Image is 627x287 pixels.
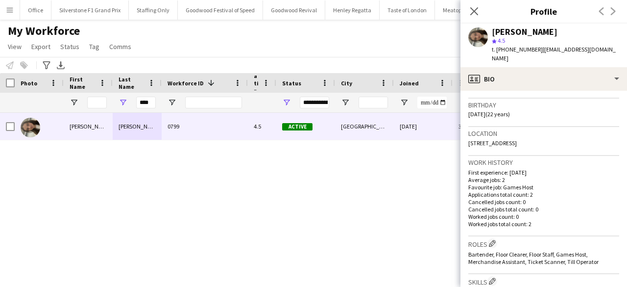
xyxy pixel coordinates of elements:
input: Last Name Filter Input [136,97,156,108]
button: Meatopia [435,0,475,20]
input: City Filter Input [359,97,388,108]
div: [GEOGRAPHIC_DATA] [335,113,394,140]
button: Goodwood Revival [263,0,325,20]
p: Worked jobs total count: 2 [468,220,619,228]
button: Office [20,0,51,20]
span: Active [282,123,313,130]
a: View [4,40,25,53]
button: Taste of London [380,0,435,20]
h3: Birthday [468,101,619,109]
h3: Location [468,129,619,138]
span: Tag [89,42,99,51]
h3: Roles [468,238,619,249]
button: Open Filter Menu [400,98,409,107]
h3: Profile [460,5,627,18]
app-action-btn: Advanced filters [41,59,52,71]
img: Catherine Lloyd [21,118,40,137]
span: | [EMAIL_ADDRESS][DOMAIN_NAME] [492,46,616,62]
span: Bartender, Floor Clearer, Floor Staff, Games Host, Merchandise Assistant, Ticket Scanner, Till Op... [468,251,599,265]
h3: Work history [468,158,619,167]
span: [STREET_ADDRESS] [468,139,517,147]
span: Last Name [119,76,144,90]
span: Photo [21,79,37,87]
span: Workforce ID [168,79,204,87]
div: [DATE] [394,113,453,140]
p: Worked jobs count: 0 [468,213,619,220]
div: [PERSON_NAME] [113,113,162,140]
button: Goodwood Festival of Speed [178,0,263,20]
span: Comms [109,42,131,51]
input: Joined Filter Input [417,97,447,108]
a: Comms [105,40,135,53]
input: Workforce ID Filter Input [185,97,242,108]
span: Joined [400,79,419,87]
a: Tag [85,40,103,53]
button: Open Filter Menu [341,98,350,107]
span: Export [31,42,50,51]
div: 0799 [162,113,248,140]
span: t. [PHONE_NUMBER] [492,46,543,53]
div: [PERSON_NAME] [64,113,113,140]
a: Export [27,40,54,53]
button: Open Filter Menu [282,98,291,107]
span: Rating [254,65,259,102]
button: Staffing Only [129,0,178,20]
span: [DATE] (22 years) [468,110,510,118]
span: 4.5 [498,37,505,44]
button: Open Filter Menu [119,98,127,107]
div: 360 days [453,113,471,140]
h3: Skills [468,276,619,287]
button: Open Filter Menu [168,98,176,107]
a: Status [56,40,83,53]
p: Average jobs: 2 [468,176,619,183]
div: Bio [460,67,627,91]
span: First Name [70,76,95,90]
p: Applications total count: 2 [468,191,619,198]
div: [PERSON_NAME] [492,27,557,36]
p: First experience: [DATE] [468,169,619,176]
input: First Name Filter Input [87,97,107,108]
span: Status [282,79,301,87]
div: 4.5 [248,113,276,140]
p: Cancelled jobs total count: 0 [468,206,619,213]
button: Open Filter Menu [70,98,78,107]
app-action-btn: Export XLSX [55,59,67,71]
span: City [341,79,352,87]
button: Silverstone F1 Grand Prix [51,0,129,20]
span: My Workforce [8,24,80,38]
p: Cancelled jobs count: 0 [468,198,619,206]
span: Status [60,42,79,51]
p: Favourite job: Games Host [468,183,619,191]
span: View [8,42,22,51]
button: Henley Regatta [325,0,380,20]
